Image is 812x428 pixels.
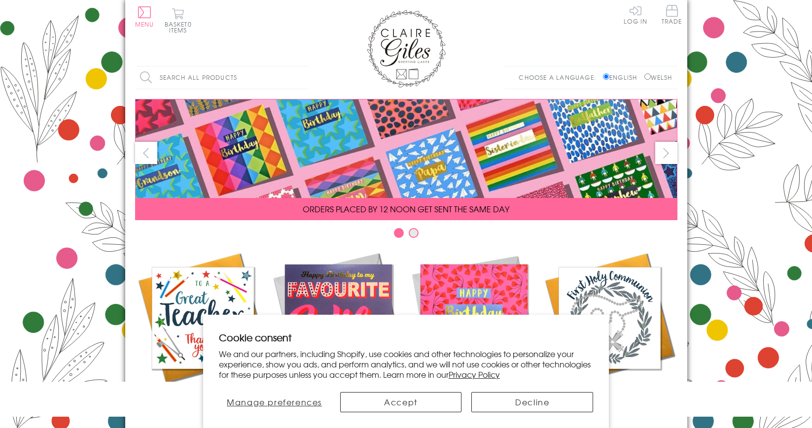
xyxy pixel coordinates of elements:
a: Trade [662,5,682,26]
span: Menu [135,20,154,29]
label: English [603,73,642,82]
input: Search all products [135,66,308,89]
button: Carousel Page 2 [409,228,419,238]
input: English [603,73,609,80]
span: Manage preferences [227,396,322,408]
label: Welsh [644,73,672,82]
h2: Cookie consent [219,330,594,344]
img: Claire Giles Greetings Cards [367,10,446,88]
input: Welsh [644,73,651,80]
a: Academic [135,250,271,405]
span: 0 items [169,20,192,34]
input: Search [298,66,308,89]
a: Birthdays [406,250,542,405]
button: Carousel Page 1 (Current Slide) [394,228,404,238]
a: Privacy Policy [449,368,500,380]
a: Communion and Confirmation [542,250,677,417]
span: Trade [662,5,682,24]
button: Decline [471,392,593,412]
p: We and our partners, including Shopify, use cookies and other technologies to personalize your ex... [219,349,594,379]
button: Menu [135,6,154,27]
div: Carousel Pagination [135,228,677,243]
button: prev [135,142,157,164]
button: Manage preferences [219,392,330,412]
p: Choose a language: [519,73,601,82]
span: ORDERS PLACED BY 12 NOON GET SENT THE SAME DAY [303,203,509,215]
a: Log In [624,5,647,24]
a: New Releases [271,250,406,405]
button: Basket0 items [165,8,192,33]
button: next [655,142,677,164]
button: Accept [340,392,462,412]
